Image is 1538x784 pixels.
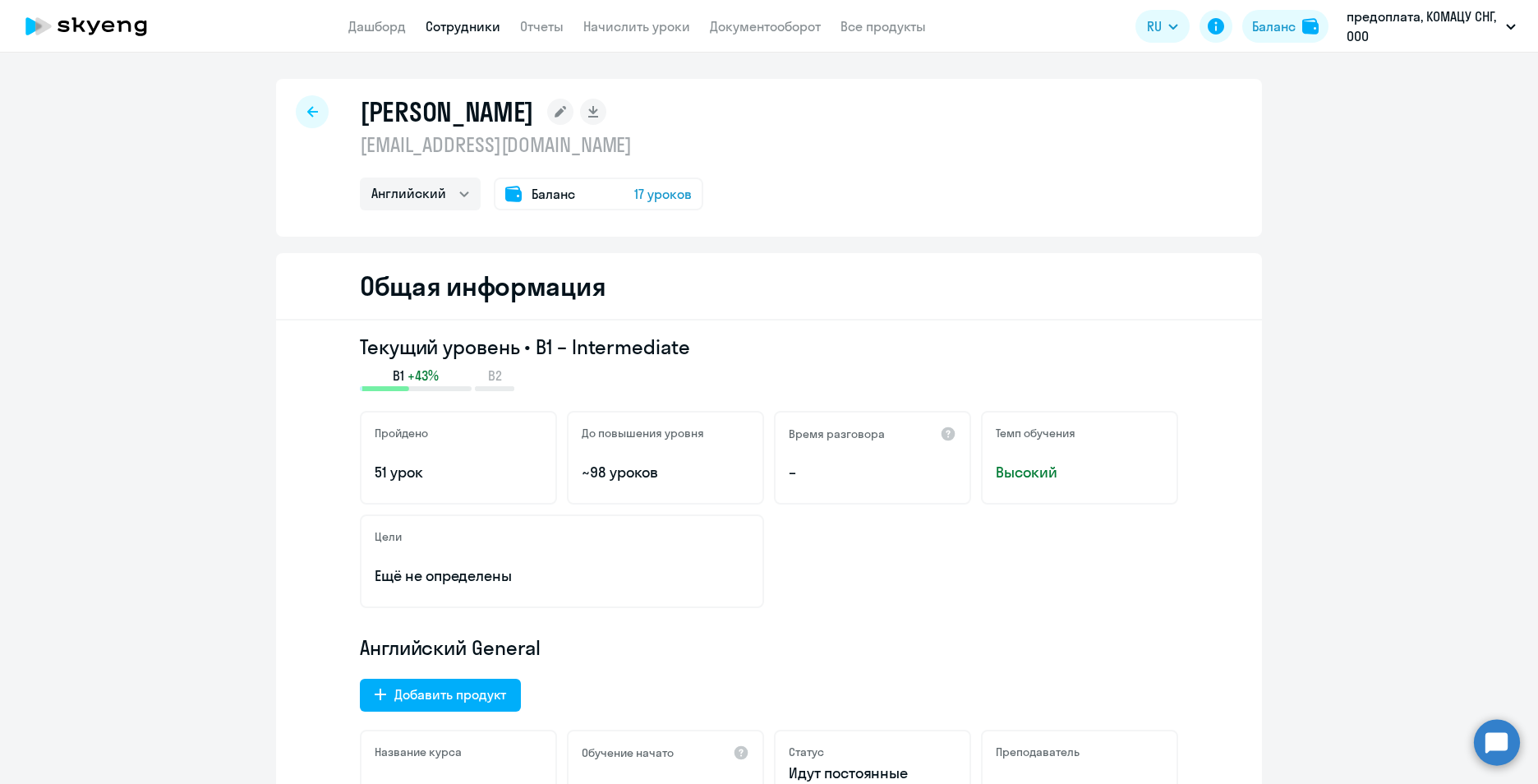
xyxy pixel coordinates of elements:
div: Баланс [1252,16,1296,36]
span: B2 [488,367,502,385]
span: Баланс [532,184,575,204]
h5: Цели [375,529,402,544]
button: RU [1135,10,1190,43]
a: Документооборот [710,18,821,35]
button: Добавить продукт [360,679,521,712]
div: Добавить продукт [394,685,506,704]
a: Все продукты [840,18,926,35]
p: ~98 уроков [582,462,749,483]
a: Начислить уроки [583,18,690,35]
span: RU [1147,16,1162,36]
h5: Статус [789,745,824,759]
h1: [PERSON_NAME] [360,95,534,128]
p: – [789,462,956,483]
button: Балансbalance [1242,10,1328,43]
span: Английский General [360,634,541,661]
h5: До повышения уровня [582,426,704,440]
p: предоплата, КОМАЦУ СНГ, ООО [1347,7,1499,46]
a: Сотрудники [426,18,500,35]
span: 17 уроков [634,184,692,204]
p: [EMAIL_ADDRESS][DOMAIN_NAME] [360,131,703,158]
h5: Темп обучения [996,426,1075,440]
span: B1 [393,367,404,385]
img: balance [1302,18,1319,35]
h3: Текущий уровень • B1 – Intermediate [360,334,1178,360]
p: 51 урок [375,462,542,483]
h5: Название курса [375,745,462,759]
span: Высокий [996,462,1163,483]
h5: Время разговора [789,427,885,441]
button: предоплата, КОМАЦУ СНГ, ООО [1338,7,1524,46]
h5: Пройдено [375,426,428,440]
h2: Общая информация [360,270,606,302]
span: +43% [408,367,439,385]
h5: Обучение начато [582,745,674,760]
a: Отчеты [520,18,564,35]
p: Ещё не определены [375,565,749,587]
h5: Преподаватель [996,745,1080,759]
a: Дашборд [348,18,406,35]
